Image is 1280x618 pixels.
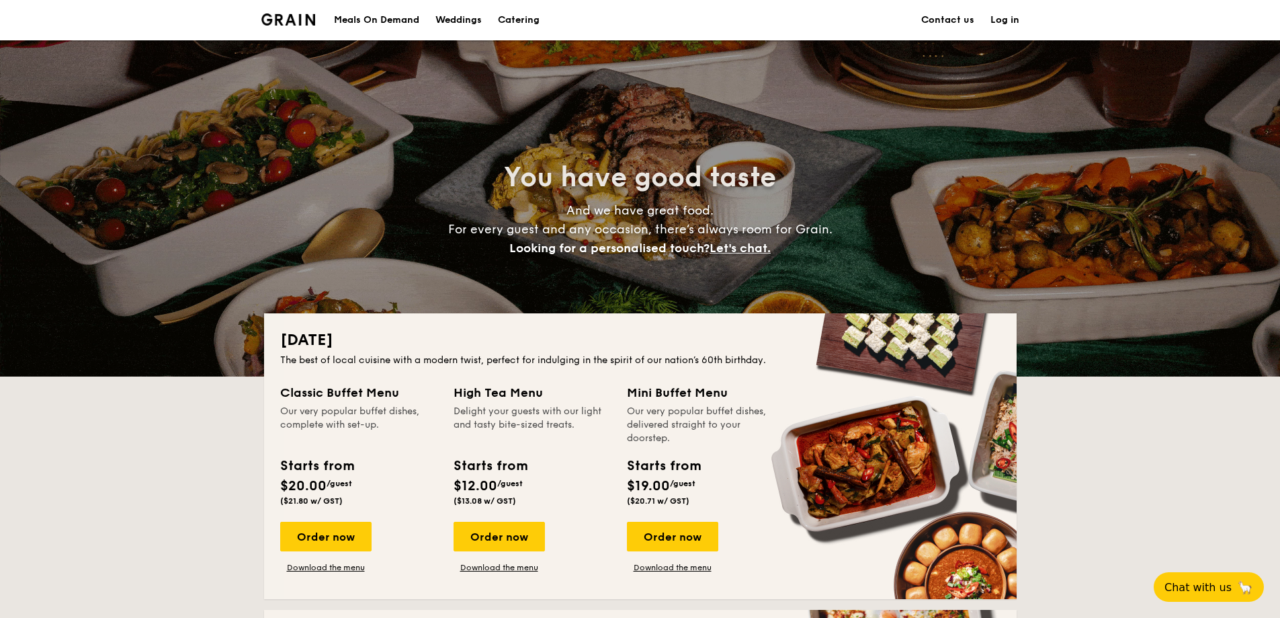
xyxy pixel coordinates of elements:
span: 🦙 [1237,580,1253,595]
div: Mini Buffet Menu [627,383,784,402]
span: /guest [497,479,523,488]
div: Our very popular buffet dishes, delivered straight to your doorstep. [627,405,784,445]
h2: [DATE] [280,330,1000,351]
div: Classic Buffet Menu [280,383,437,402]
a: Logotype [261,13,316,26]
div: Our very popular buffet dishes, complete with set-up. [280,405,437,445]
span: /guest [670,479,695,488]
div: Delight your guests with our light and tasty bite-sized treats. [454,405,611,445]
div: High Tea Menu [454,383,611,402]
div: Order now [454,522,545,551]
span: $19.00 [627,478,670,494]
span: Chat with us [1164,581,1232,594]
div: The best of local cuisine with a modern twist, perfect for indulging in the spirit of our nation’... [280,354,1000,367]
span: /guest [327,479,352,488]
div: Order now [627,522,718,551]
div: Starts from [280,456,353,476]
span: Let's chat. [710,241,771,256]
a: Download the menu [454,562,545,573]
span: ($21.80 w/ GST) [280,496,343,506]
img: Grain [261,13,316,26]
span: $12.00 [454,478,497,494]
span: $20.00 [280,478,327,494]
div: Starts from [627,456,700,476]
span: ($20.71 w/ GST) [627,496,689,506]
span: ($13.08 w/ GST) [454,496,516,506]
button: Chat with us🦙 [1154,572,1264,602]
div: Starts from [454,456,527,476]
a: Download the menu [280,562,372,573]
a: Download the menu [627,562,718,573]
div: Order now [280,522,372,551]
